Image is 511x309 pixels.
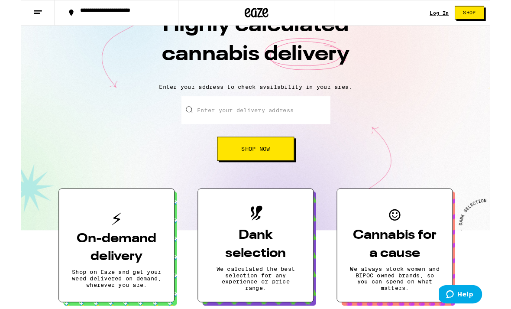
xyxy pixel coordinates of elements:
[55,250,153,289] h3: On-demand delivery
[240,159,271,165] span: Shop Now
[9,91,502,98] p: Enter your address to check availability in your area.
[358,247,456,286] h3: Cannabis for a cause
[472,7,505,21] button: Shop
[482,11,495,16] span: Shop
[104,12,407,84] h1: Highly calculated cannabis delivery
[213,149,298,175] button: Shop Now
[445,11,466,17] div: Log In
[207,247,304,286] h3: Dank selection
[20,6,38,14] span: Help
[175,105,337,135] input: Enter your delivery address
